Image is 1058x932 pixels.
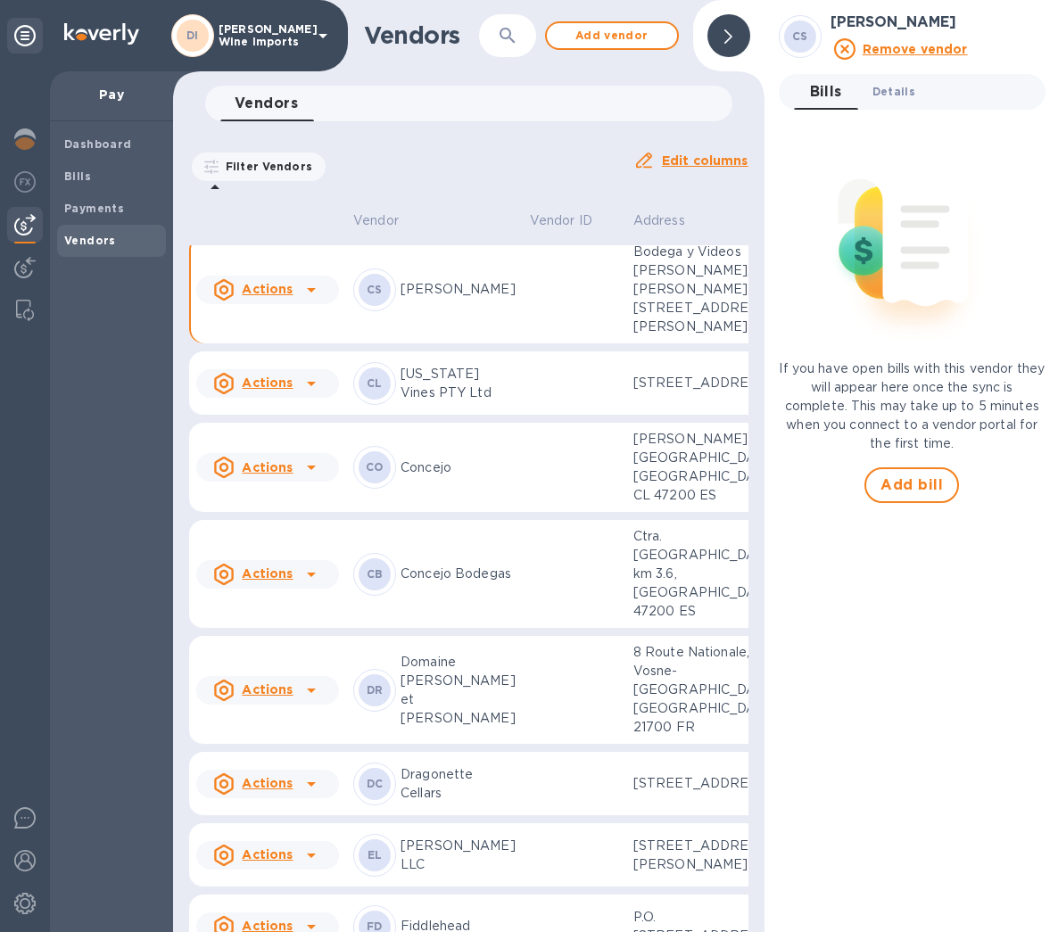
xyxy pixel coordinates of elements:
button: Add vendor [545,21,679,50]
p: Ctra. [GEOGRAPHIC_DATA] km 3.6, [GEOGRAPHIC_DATA], 47200 ES [633,527,781,621]
p: Vendor ID [530,211,592,230]
b: DI [186,29,199,42]
p: Pay [64,86,159,103]
h3: [PERSON_NAME] [831,14,1046,31]
b: CS [367,283,383,296]
p: [PERSON_NAME] Wine Imports [219,23,308,48]
u: Actions [242,682,293,697]
b: EL [368,848,383,862]
b: CB [367,567,384,581]
b: Vendors [64,234,116,247]
b: Payments [64,202,124,215]
p: Domaine [PERSON_NAME] et [PERSON_NAME] [401,653,516,728]
b: Bills [64,169,91,183]
b: CS [792,29,808,43]
u: Actions [242,282,293,296]
u: Actions [242,847,293,862]
u: Actions [242,375,293,390]
span: Bills [810,79,842,104]
b: CO [366,460,384,474]
iframe: Chat Widget [658,215,1058,932]
img: Foreign exchange [14,171,36,193]
b: DC [367,777,384,790]
span: Add vendor [561,25,663,46]
span: Vendor [353,211,422,230]
u: Actions [242,566,293,581]
b: Dashboard [64,137,132,151]
p: Bodega y Videos [PERSON_NAME], [PERSON_NAME][STREET_ADDRESS][PERSON_NAME] [633,243,781,336]
u: Actions [242,776,293,790]
span: Address [633,211,708,230]
u: Remove vendor [863,42,968,56]
div: Unpin categories [7,18,43,54]
b: DR [367,683,384,697]
b: CL [367,376,383,390]
span: Vendors [235,91,298,116]
p: Concejo [401,458,516,477]
p: [STREET_ADDRESS] [633,774,781,793]
p: [PERSON_NAME] [401,280,516,299]
u: Actions [242,460,293,474]
p: Dragonette Cellars [401,765,516,803]
p: [STREET_ADDRESS] [633,374,781,392]
p: Concejo Bodegas [401,565,516,583]
span: Vendor ID [530,211,616,230]
img: Logo [64,23,139,45]
span: Details [872,82,915,101]
p: [PERSON_NAME] [GEOGRAPHIC_DATA], [GEOGRAPHIC_DATA], CL 47200 ES [633,430,781,505]
p: [PERSON_NAME] LLC [401,837,516,874]
p: Filter Vendors [219,159,312,174]
u: Edit columns [662,153,748,168]
h1: Vendors [364,21,479,50]
p: [US_STATE] Vines PTY Ltd [401,365,516,402]
p: [STREET_ADDRESS][PERSON_NAME] [633,837,781,874]
p: 8 Route Nationale, Vosne-[GEOGRAPHIC_DATA], [GEOGRAPHIC_DATA] 21700 FR [633,643,781,737]
p: Address [633,211,685,230]
p: Vendor [353,211,399,230]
